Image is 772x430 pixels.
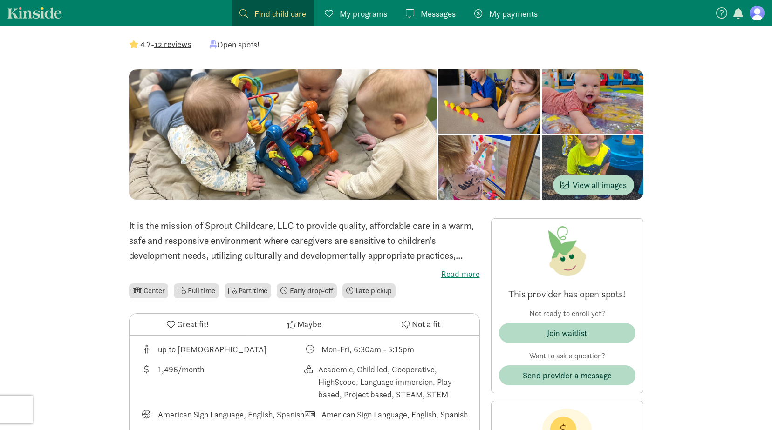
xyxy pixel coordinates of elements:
[129,283,169,298] li: Center
[254,7,306,20] span: Find child care
[304,408,468,421] div: Languages spoken
[547,327,587,339] div: Join waitlist
[489,7,538,20] span: My payments
[499,288,635,301] p: This provider has open spots!
[304,343,468,356] div: Class schedule
[523,369,612,382] span: Send provider a message
[129,269,480,280] label: Read more
[158,363,204,401] div: 1,496/month
[340,7,387,20] span: My programs
[225,283,271,298] li: Part time
[140,39,151,50] strong: 4.7
[129,218,480,263] p: It is the mission of Sprout Childcare, LLC to provide quality, affordable care in a warm, safe an...
[141,343,305,356] div: Age range for children that this provider cares for
[499,308,635,319] p: Not ready to enroll yet?
[342,283,396,298] li: Late pickup
[177,318,209,330] span: Great fit!
[158,408,304,421] div: American Sign Language, English, Spanish
[548,226,586,276] img: Provider logo
[553,175,634,195] button: View all images
[210,38,260,51] div: Open spots!
[560,179,627,191] span: View all images
[412,318,440,330] span: Not a fit
[321,343,414,356] div: Mon-Fri, 6:30am - 5:15pm
[174,283,219,298] li: Full time
[421,7,456,20] span: Messages
[158,343,266,356] div: up to [DEMOGRAPHIC_DATA]
[277,283,337,298] li: Early drop-off
[362,314,479,335] button: Not a fit
[499,350,635,362] p: Want to ask a question?
[130,314,246,335] button: Great fit!
[141,408,305,421] div: Languages taught
[246,314,362,335] button: Maybe
[7,7,62,19] a: Kinside
[321,408,468,421] div: American Sign Language, English, Spanish
[154,38,191,50] button: 12 reviews
[499,365,635,385] button: Send provider a message
[129,38,191,51] div: -
[318,363,468,401] div: Academic, Child led, Cooperative, HighScope, Language immersion, Play based, Project based, STEAM...
[304,363,468,401] div: This provider's education philosophy
[141,363,305,401] div: Average tuition for this program
[499,323,635,343] button: Join waitlist
[297,318,321,330] span: Maybe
